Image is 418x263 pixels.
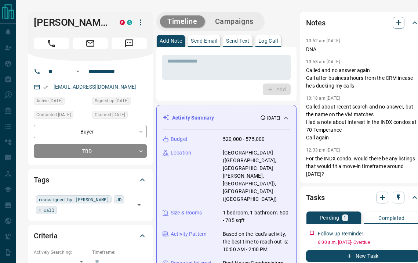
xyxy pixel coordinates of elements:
[34,144,147,158] div: TBD
[92,97,147,107] div: Sun Jul 10 2016
[34,38,69,49] span: Call
[258,38,278,43] p: Log Call
[223,209,290,224] p: 1 bedroom, 1 bathroom, 500 - 705 sqft
[223,135,265,143] p: 520,000 - 575,000
[34,227,147,245] div: Criteria
[73,67,82,76] button: Open
[163,111,290,125] div: Activity Summary[DATE]
[306,96,340,101] p: 10:18 am [DATE]
[306,59,340,64] p: 10:58 am [DATE]
[36,97,62,104] span: Active [DATE]
[134,200,144,210] button: Open
[318,230,363,238] p: Follow up Reminder
[34,97,88,107] div: Sat Aug 09 2025
[36,111,71,118] span: Contacted [DATE]
[54,84,137,90] a: [EMAIL_ADDRESS][DOMAIN_NAME]
[95,111,125,118] span: Claimed [DATE]
[171,135,188,143] p: Budget
[120,20,125,25] div: property.ca
[306,148,340,153] p: 12:33 pm [DATE]
[208,15,261,28] button: Campaigns
[306,38,340,43] p: 10:52 am [DATE]
[223,230,290,253] p: Based on the lead's activity, the best time to reach out is: 10:00 AM - 2:00 PM
[34,174,49,186] h2: Tags
[127,20,132,25] div: condos.ca
[34,171,147,189] div: Tags
[172,114,214,122] p: Activity Summary
[171,230,207,238] p: Activity Pattern
[92,249,147,256] p: Timeframe:
[34,230,58,242] h2: Criteria
[320,215,339,220] p: Pending
[39,206,54,214] span: 1 call
[171,149,191,157] p: Location
[160,15,205,28] button: Timeline
[226,38,250,43] p: Send Text
[95,97,128,104] span: Signed up [DATE]
[223,149,290,203] p: [GEOGRAPHIC_DATA] ([GEOGRAPHIC_DATA], [GEOGRAPHIC_DATA][PERSON_NAME], [GEOGRAPHIC_DATA]), [GEOGRA...
[73,38,108,49] span: Email
[92,111,147,121] div: Wed Jul 09 2025
[267,115,280,121] p: [DATE]
[112,38,147,49] span: Message
[34,125,147,138] div: Buyer
[171,209,202,217] p: Size & Rooms
[306,17,325,29] h2: Notes
[43,85,48,90] svg: Email Verified
[34,249,88,256] p: Actively Searching:
[378,216,404,221] p: Completed
[39,196,109,203] span: reassigned by [PERSON_NAME]
[306,192,324,203] h2: Tasks
[116,196,121,203] span: JD
[34,17,109,28] h1: [PERSON_NAME]
[191,38,217,43] p: Send Email
[344,215,346,220] p: 1
[34,111,88,121] div: Wed Aug 13 2025
[160,38,182,43] p: Add Note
